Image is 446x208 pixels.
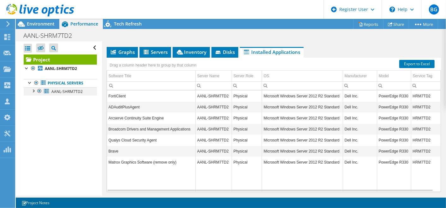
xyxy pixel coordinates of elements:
[110,49,135,55] span: Graphs
[390,7,395,12] svg: \n
[45,66,77,71] b: AANL-SHRM7TD2
[377,113,411,124] td: Column Model, Value PowerEdge R330
[411,146,441,157] td: Column Service Tag, Value HRM7TD2
[114,21,142,27] span: Tech Refresh
[232,81,262,90] td: Column Server Role, Filter cell
[429,4,439,14] span: BG
[232,146,262,157] td: Column Server Role, Value Physical
[107,146,195,157] td: Column Software Title, Value Brave
[411,71,441,82] td: Service Tag Column
[108,61,198,70] div: Drag a column header here to group by that column
[70,21,98,27] span: Performance
[195,81,232,90] td: Column Server Name, Filter cell
[107,101,195,113] td: Column Software Title, Value ADAuditPlusAgent
[215,49,235,55] span: Disks
[383,19,409,29] a: Share
[411,124,441,135] td: Column Service Tag, Value HRM7TD2
[377,71,411,82] td: Model Column
[377,146,411,157] td: Column Model, Value PowerEdge R330
[343,113,377,124] td: Column Manufacturer, Value Dell Inc.
[377,81,411,90] td: Column Model, Filter cell
[262,113,343,124] td: Column OS, Value Microsoft Windows Server 2012 R2 Standard
[197,72,220,80] div: Server Name
[262,71,343,82] td: OS Column
[343,157,377,168] td: Column Manufacturer, Value Dell Inc.
[107,135,195,146] td: Column Software Title, Value Qualys Cloud Security Agent
[345,72,367,80] div: Manufacturer
[343,135,377,146] td: Column Manufacturer, Value Dell Inc.
[195,113,232,124] td: Column Server Name, Value AANL-SHRM7TD2
[107,90,195,101] td: Column Software Title, Value FortiClient
[21,32,82,39] h1: AANL-SHRM7TD2
[107,81,195,90] td: Column Software Title, Filter cell
[343,90,377,101] td: Column Manufacturer, Value Dell Inc.
[262,81,343,90] td: Column OS, Filter cell
[195,157,232,168] td: Column Server Name, Value AANL-SHRM7TD2
[232,124,262,135] td: Column Server Role, Value Physical
[243,49,300,55] span: Installed Applications
[195,146,232,157] td: Column Server Name, Value AANL-SHRM7TD2
[343,101,377,113] td: Column Manufacturer, Value Dell Inc.
[377,157,411,168] td: Column Model, Value PowerEdge R330
[353,19,384,29] a: Reports
[262,101,343,113] td: Column OS, Value Microsoft Windows Server 2012 R2 Standard
[377,135,411,146] td: Column Model, Value PowerEdge R330
[107,71,195,82] td: Software Title Column
[409,19,438,29] a: More
[195,124,232,135] td: Column Server Name, Value AANL-SHRM7TD2
[411,90,441,101] td: Column Service Tag, Value HRM7TD2
[234,72,253,80] div: Server Role
[232,71,262,82] td: Server Role Column
[51,89,83,94] span: AANL-SHRM7TD2
[24,79,97,87] a: Physical Servers
[107,157,195,168] td: Column Software Title, Value Matrox Graphics Software (remove only)
[343,71,377,82] td: Manufacturer Column
[143,49,168,55] span: Servers
[24,65,97,73] a: AANL-SHRM7TD2
[24,87,97,95] a: AANL-SHRM7TD2
[107,58,441,192] div: Data grid
[109,72,132,80] div: Software Title
[195,90,232,101] td: Column Server Name, Value AANL-SHRM7TD2
[264,72,269,80] div: OS
[195,135,232,146] td: Column Server Name, Value AANL-SHRM7TD2
[17,199,54,207] a: Project Notes
[107,124,195,135] td: Column Software Title, Value Broadcom Drivers and Management Applications
[262,124,343,135] td: Column OS, Value Microsoft Windows Server 2012 R2 Standard
[377,90,411,101] td: Column Model, Value PowerEdge R330
[232,90,262,101] td: Column Server Role, Value Physical
[24,55,97,65] a: Project
[262,146,343,157] td: Column OS, Value Microsoft Windows Server 2012 R2 Standard
[195,101,232,113] td: Column Server Name, Value AANL-SHRM7TD2
[377,124,411,135] td: Column Model, Value PowerEdge R330
[195,71,232,82] td: Server Name Column
[411,101,441,113] td: Column Service Tag, Value HRM7TD2
[343,81,377,90] td: Column Manufacturer, Filter cell
[262,90,343,101] td: Column OS, Value Microsoft Windows Server 2012 R2 Standard
[232,113,262,124] td: Column Server Role, Value Physical
[232,157,262,168] td: Column Server Role, Value Physical
[411,135,441,146] td: Column Service Tag, Value HRM7TD2
[232,101,262,113] td: Column Server Role, Value Physical
[377,101,411,113] td: Column Model, Value PowerEdge R330
[262,135,343,146] td: Column OS, Value Microsoft Windows Server 2012 R2 Standard
[411,81,441,90] td: Column Service Tag, Filter cell
[379,72,389,80] div: Model
[27,21,55,27] span: Environment
[343,124,377,135] td: Column Manufacturer, Value Dell Inc.
[107,113,195,124] td: Column Software Title, Value Arcserve Continuity Suite Engine
[411,157,441,168] td: Column Service Tag, Value HRM7TD2
[232,135,262,146] td: Column Server Role, Value Physical
[411,113,441,124] td: Column Service Tag, Value HRM7TD2
[343,146,377,157] td: Column Manufacturer, Value Dell Inc.
[399,60,435,68] a: Export to Excel
[176,49,207,55] span: Inventory
[413,72,432,80] div: Service Tag
[262,157,343,168] td: Column OS, Value Microsoft Windows Server 2012 R2 Standard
